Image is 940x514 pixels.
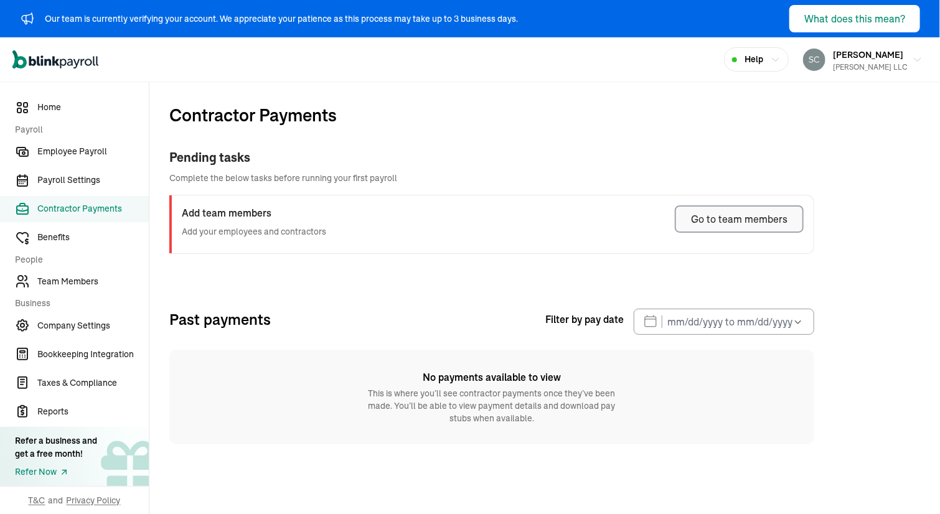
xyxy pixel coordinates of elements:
span: Bookkeeping Integration [37,348,149,361]
span: Employee Payroll [37,145,149,158]
iframe: Chat Widget [878,454,940,514]
h3: Add team members [182,205,326,220]
span: Contractor Payments [169,102,337,128]
span: No payments available to view [423,370,561,385]
span: Taxes & Compliance [37,376,149,390]
span: Home [37,101,149,114]
span: Past payments [169,308,271,330]
a: Refer Now [15,465,97,479]
div: [PERSON_NAME] LLC [833,62,908,73]
div: What does this mean? [804,11,905,26]
span: Privacy Policy [67,494,121,507]
span: Team Members [37,275,149,288]
span: This is where you’ll see contractor payments once they’ve been made. You’ll be able to view payme... [367,387,616,424]
p: Add your employees and contractors [182,225,326,238]
input: mm/dd/yyyy to mm/dd/yyyy [634,309,814,335]
button: Go to team members [675,205,804,233]
div: Go to team members [691,212,787,227]
span: Payroll [15,123,141,136]
button: What does this mean? [789,5,920,32]
span: Company Settings [37,319,149,332]
div: Pending tasks [169,148,814,167]
div: Refer a business and get a free month! [15,434,97,460]
span: Contractor Payments [37,202,149,215]
span: Payroll Settings [37,174,149,187]
span: T&C [29,494,45,507]
span: People [15,253,141,266]
nav: Global [12,42,98,78]
span: Filter by pay date [545,312,626,327]
span: Complete the below tasks before running your first payroll [169,172,814,185]
span: [PERSON_NAME] [833,49,903,60]
span: Help [745,53,763,66]
button: Help [724,47,789,72]
button: [PERSON_NAME][PERSON_NAME] LLC [798,44,928,75]
span: Business [15,297,141,310]
span: Benefits [37,231,149,244]
span: Reports [37,405,149,418]
div: Our team is currently verifying your account. We appreciate your patience as this process may tak... [45,12,518,26]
